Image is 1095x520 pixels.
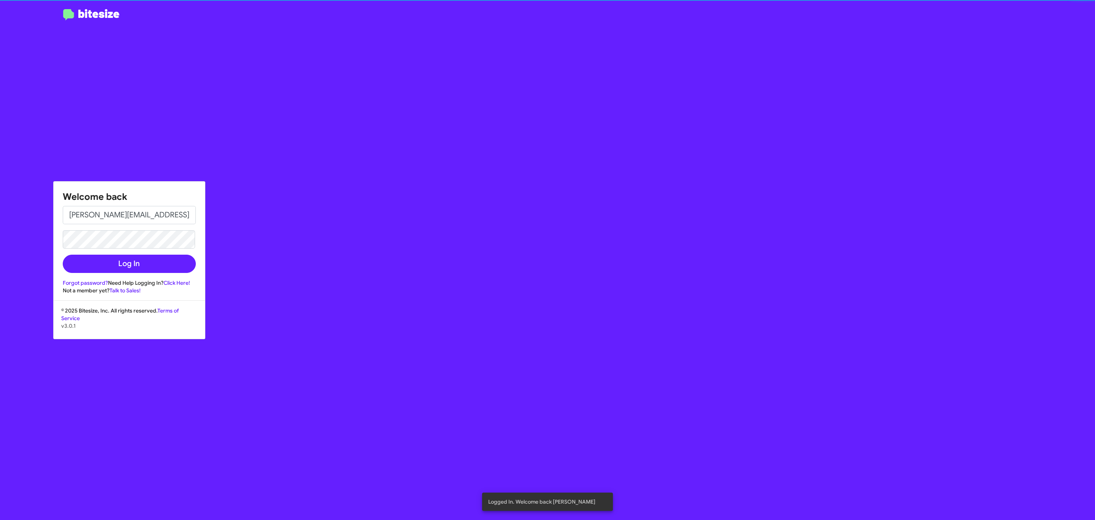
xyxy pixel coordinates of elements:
[63,255,196,273] button: Log In
[163,279,190,286] a: Click Here!
[63,206,196,224] input: Email address
[488,498,595,506] span: Logged In. Welcome back [PERSON_NAME]
[63,279,196,287] div: Need Help Logging In?
[109,287,141,294] a: Talk to Sales!
[63,287,196,294] div: Not a member yet?
[63,191,196,203] h1: Welcome back
[54,307,205,339] div: © 2025 Bitesize, Inc. All rights reserved.
[61,307,179,322] a: Terms of Service
[63,279,108,286] a: Forgot password?
[61,322,197,330] p: v3.0.1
